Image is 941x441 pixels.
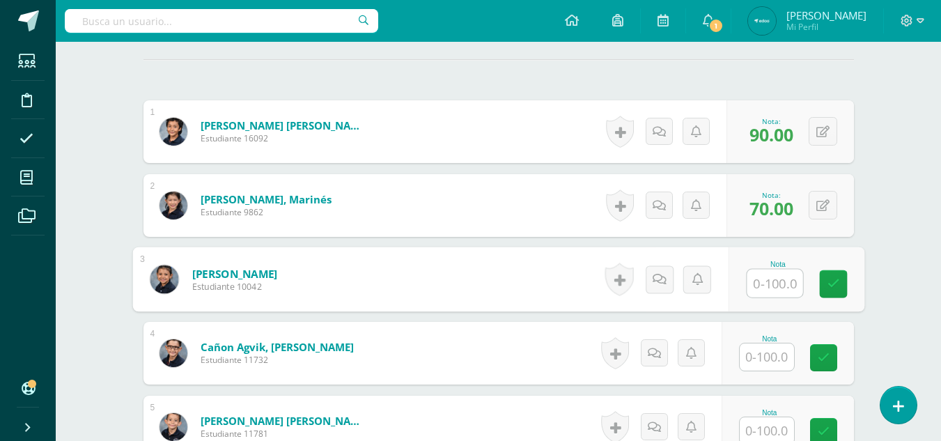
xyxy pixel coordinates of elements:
[160,413,187,441] img: 244dc38e3b94fbbc20259fade6342bda.png
[150,265,178,293] img: 13159c9cff8bfa93db6208bf011f730b.png
[201,414,368,428] a: [PERSON_NAME] [PERSON_NAME]
[201,132,368,144] span: Estudiante 16092
[740,343,794,371] input: 0-100.0
[160,118,187,146] img: dcd30244c8770d121ecd2b5143f46d15.png
[160,339,187,367] img: cc7aa15e5437cc94e8ffbc46df258dc4.png
[708,18,724,33] span: 1
[749,123,793,146] span: 90.00
[786,21,866,33] span: Mi Perfil
[786,8,866,22] span: [PERSON_NAME]
[201,340,354,354] a: Cañon Agvik, [PERSON_NAME]
[201,428,368,440] span: Estudiante 11781
[749,190,793,200] div: Nota:
[192,266,277,281] a: [PERSON_NAME]
[65,9,378,33] input: Busca un usuario...
[739,409,800,417] div: Nota
[201,118,368,132] a: [PERSON_NAME] [PERSON_NAME]
[748,7,776,35] img: 911dbff7d15ffaf282c49e5f00b41c3d.png
[160,192,187,219] img: ec044acc647a232de5d94456ac6b8ac5.png
[739,335,800,343] div: Nota
[201,206,332,218] span: Estudiante 9862
[201,192,332,206] a: [PERSON_NAME], Marinés
[749,196,793,220] span: 70.00
[201,354,354,366] span: Estudiante 11732
[192,281,277,293] span: Estudiante 10042
[749,116,793,126] div: Nota:
[746,261,809,268] div: Nota
[747,270,802,297] input: 0-100.0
